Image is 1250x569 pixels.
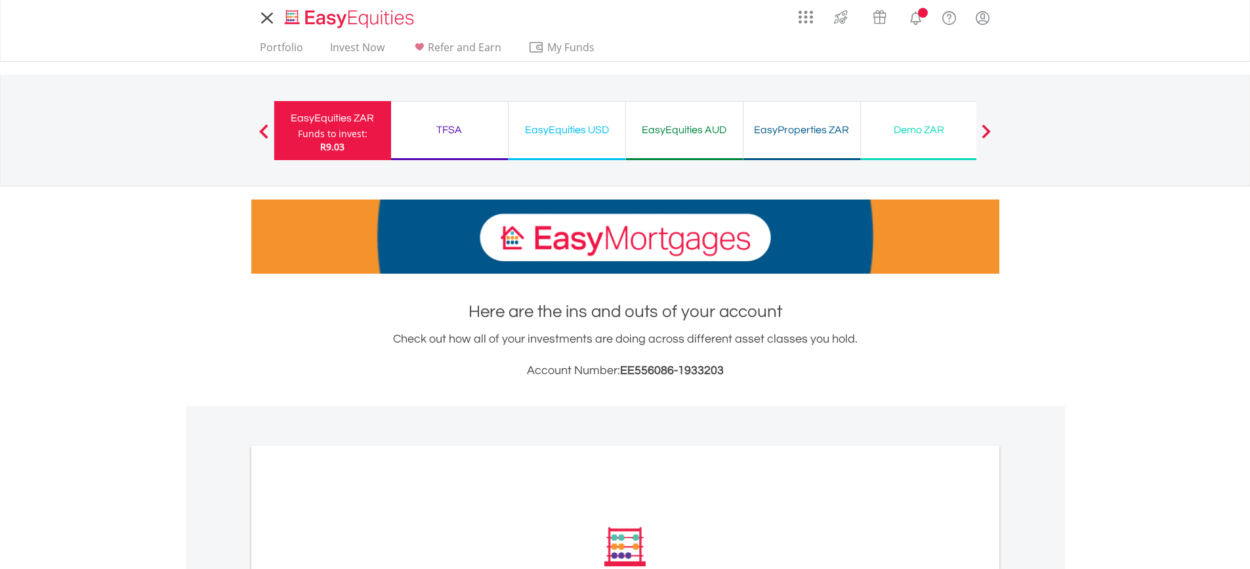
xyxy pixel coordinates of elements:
img: EasyMortage Promotion Banner [251,200,999,274]
div: Funds to invest: [298,127,367,140]
div: EasyProperties ZAR [751,121,852,139]
img: grid-menu-icon.svg [799,10,813,24]
div: TFSA [399,121,500,139]
a: Notifications [899,3,932,30]
a: My Profile [966,3,999,32]
a: Refer and Earn [406,41,507,61]
img: vouchers-v2.svg [869,7,890,28]
a: Home page [280,3,419,30]
button: Previous [251,131,277,144]
div: EasyEquities USD [516,121,617,139]
div: Check out how all of your investments are doing across different asset classes you hold. [251,330,999,380]
div: Demo ZAR [869,121,970,139]
h1: Here are the ins and outs of your account [251,300,999,324]
span: My Funds [528,39,614,56]
h3: Account Number: [251,362,999,380]
div: EasyEquities ZAR [282,109,383,127]
span: Refer and Earn [428,40,501,54]
span: R9.03 [320,140,344,153]
a: Invest Now [325,41,390,61]
button: Next [973,131,999,144]
a: Vouchers [860,3,899,28]
a: Portfolio [255,41,308,61]
div: EasyEquities AUD [634,121,735,139]
a: AppsGrid [790,3,822,24]
img: EasyEquities_Logo.png [282,8,419,30]
span: EE556086-1933203 [620,364,724,377]
img: thrive-v2.svg [830,7,852,28]
a: FAQ's and Support [932,3,966,30]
